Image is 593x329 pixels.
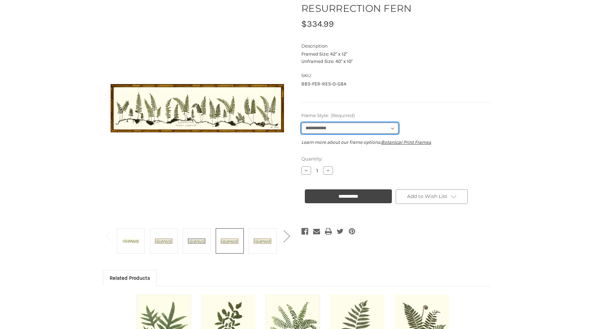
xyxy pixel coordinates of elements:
span: Go to slide 2 of 2 [105,247,111,247]
img: Burlewood Frame [221,229,238,253]
p: Learn more about our frame options: [301,139,490,146]
dt: Description [301,43,488,50]
small: (Required) [331,113,355,118]
button: Go to slide 2 of 2 [101,225,115,246]
label: Frame Style: [301,112,490,119]
a: Print [325,227,332,236]
span: $334.99 [301,19,334,29]
dt: SKU: [301,72,488,79]
span: Go to slide 2 of 2 [283,247,290,247]
img: Unframed [122,229,139,253]
a: Related Products [103,270,156,286]
img: Antique Gold Frame [155,229,172,253]
p: Framed Size: 42" x 12" Unframed Size: 40" x 10" [301,50,490,65]
a: Add to Wish List [396,189,468,204]
h1: RESURRECTION FERN [301,1,490,16]
img: Gold Bamboo Frame [254,229,271,253]
dd: BBS-FER-RES-O-GBA [301,80,490,88]
img: Black Frame [188,229,205,253]
a: Botanical Print Frames [381,139,431,145]
button: Go to slide 2 of 2 [280,225,293,246]
label: Quantity: [301,156,490,163]
span: Add to Wish List [407,193,447,199]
